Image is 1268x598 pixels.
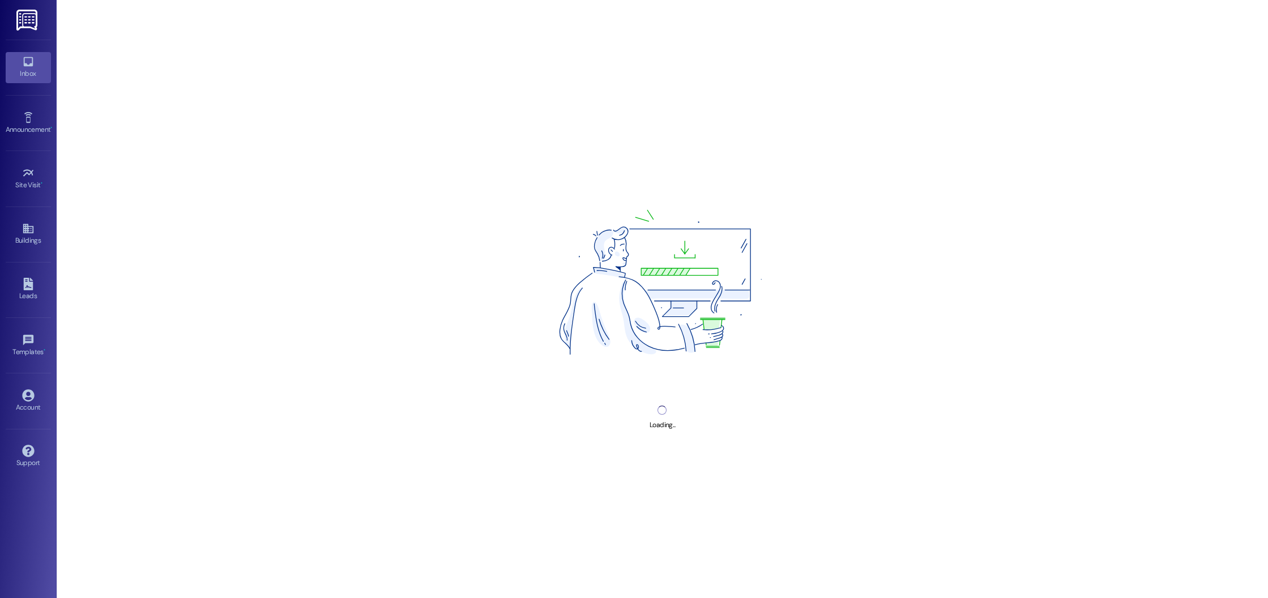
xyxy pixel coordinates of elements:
a: Support [6,441,51,472]
span: • [50,124,52,132]
a: Account [6,386,51,416]
div: Loading... [650,419,675,431]
span: • [44,346,45,354]
a: Buildings [6,219,51,249]
span: • [41,179,42,187]
img: ResiDesk Logo [16,10,40,31]
a: Site Visit • [6,164,51,194]
a: Leads [6,274,51,305]
a: Inbox [6,52,51,83]
a: Templates • [6,330,51,361]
